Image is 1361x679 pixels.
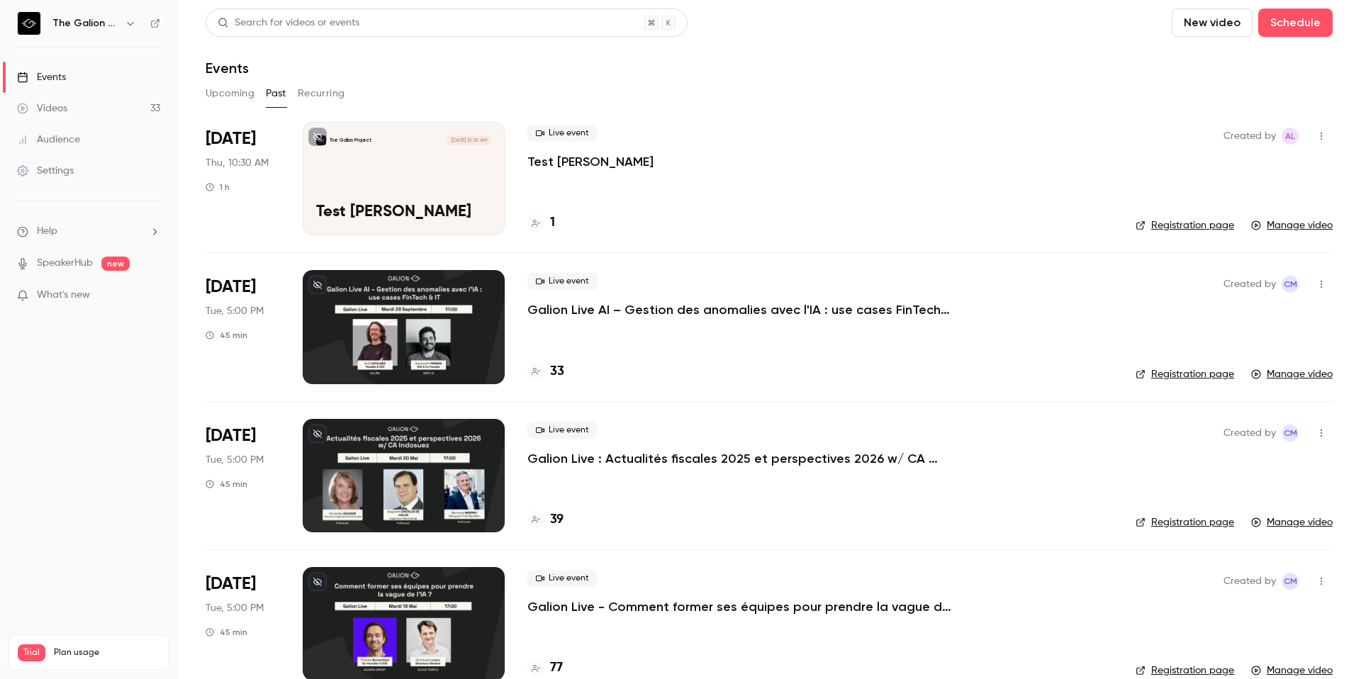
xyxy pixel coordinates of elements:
[37,288,90,303] span: What's new
[206,82,254,105] button: Upcoming
[527,598,953,615] a: Galion Live - Comment former ses équipes pour prendre la vague de l'IA ?
[206,270,280,383] div: Sep 23 Tue, 5:00 PM (Europe/Paris)
[527,658,563,678] a: 77
[1223,573,1276,590] span: Created by
[1285,128,1295,145] span: AL
[527,301,953,318] a: Galion Live AI – Gestion des anomalies avec l'IA : use cases FinTech & IT
[550,658,563,678] h4: 77
[206,627,247,638] div: 45 min
[266,82,286,105] button: Past
[527,153,654,170] a: Test [PERSON_NAME]
[1284,573,1297,590] span: CM
[1136,515,1234,529] a: Registration page
[206,276,256,298] span: [DATE]
[527,125,598,142] span: Live event
[37,224,57,239] span: Help
[527,422,598,439] span: Live event
[1251,515,1333,529] a: Manage video
[17,224,160,239] li: help-dropdown-opener
[527,362,564,381] a: 33
[527,510,564,529] a: 39
[1284,276,1297,293] span: CM
[206,60,249,77] h1: Events
[206,156,269,170] span: Thu, 10:30 AM
[1251,367,1333,381] a: Manage video
[1223,128,1276,145] span: Created by
[1282,573,1299,590] span: Claire Manero
[1251,663,1333,678] a: Manage video
[527,450,953,467] a: Galion Live : Actualités fiscales 2025 et perspectives 2026 w/ CA Indosuez
[1282,128,1299,145] span: Amélie Longlade
[206,478,247,490] div: 45 min
[316,203,491,222] p: Test [PERSON_NAME]
[527,570,598,587] span: Live event
[1258,9,1333,37] button: Schedule
[206,419,280,532] div: May 20 Tue, 5:00 PM (Europe/Paris)
[1136,218,1234,232] a: Registration page
[303,122,505,235] a: Test Amélie The Galion Project[DATE] 10:30 AMTest [PERSON_NAME]
[1223,276,1276,293] span: Created by
[330,137,371,144] p: The Galion Project
[1136,663,1234,678] a: Registration page
[206,330,247,341] div: 45 min
[54,647,159,658] span: Plan usage
[206,304,264,318] span: Tue, 5:00 PM
[101,257,130,271] span: new
[206,573,256,595] span: [DATE]
[1172,9,1253,37] button: New video
[206,128,256,150] span: [DATE]
[18,12,40,35] img: The Galion Project
[17,164,74,178] div: Settings
[550,362,564,381] h4: 33
[550,510,564,529] h4: 39
[206,453,264,467] span: Tue, 5:00 PM
[206,425,256,447] span: [DATE]
[1136,367,1234,381] a: Registration page
[550,213,555,232] h4: 1
[37,256,93,271] a: SpeakerHub
[18,644,45,661] span: Trial
[527,213,555,232] a: 1
[206,181,230,193] div: 1 h
[206,122,280,235] div: Sep 25 Thu, 10:30 AM (Europe/Paris)
[1284,425,1297,442] span: CM
[17,70,66,84] div: Events
[206,601,264,615] span: Tue, 5:00 PM
[1282,276,1299,293] span: Claire Manero
[298,82,345,105] button: Recurring
[17,133,80,147] div: Audience
[17,101,67,116] div: Videos
[527,273,598,290] span: Live event
[447,135,491,145] span: [DATE] 10:30 AM
[52,16,119,30] h6: The Galion Project
[1282,425,1299,442] span: Claire Manero
[218,16,359,30] div: Search for videos or events
[1223,425,1276,442] span: Created by
[1251,218,1333,232] a: Manage video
